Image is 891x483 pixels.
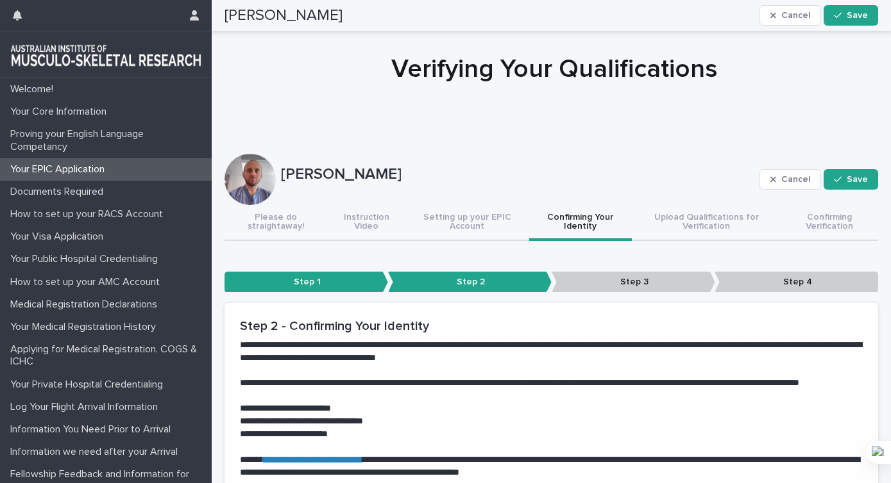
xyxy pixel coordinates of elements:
[10,42,201,67] img: 1xcjEmqDTcmQhduivVBy
[552,272,715,293] p: Step 3
[5,83,64,95] p: Welcome!
[327,205,405,241] button: Instruction Video
[529,205,632,241] button: Confirming Your Identity
[5,343,212,368] p: Applying for Medical Registration. COGS & ICHC
[5,163,115,176] p: Your EPIC Application
[5,379,173,391] p: Your Private Hospital Credentialing
[5,446,188,458] p: Information we need after your Arrival
[5,106,117,118] p: Your Core Information
[5,128,212,152] p: Proving your English Language Competancy
[824,169,878,190] button: Save
[632,205,781,241] button: Upload Qualifications for Verification
[5,299,167,311] p: Medical Registration Declarations
[715,272,878,293] p: Step 4
[847,175,868,184] span: Save
[405,205,529,241] button: Setting up your EPIC Account
[5,253,168,265] p: Your Public Hospital Credentialing
[240,318,863,334] h2: Step 2 - Confirming Your Identity
[281,165,754,184] p: [PERSON_NAME]
[781,205,878,241] button: Confirming Verification
[781,175,810,184] span: Cancel
[759,169,821,190] button: Cancel
[5,208,173,220] p: How to set up your RACS Account
[225,272,388,293] p: Step 1
[5,231,114,243] p: Your Visa Application
[225,205,327,241] button: Please do straightaway!
[5,321,166,333] p: Your Medical Registration History
[5,186,114,198] p: Documents Required
[388,272,552,293] p: Step 2
[5,401,168,413] p: Log Your Flight Arrival Information
[240,54,869,85] h1: Verifying Your Qualifications
[5,276,170,288] p: How to set up your AMC Account
[5,423,181,436] p: Information You Need Prior to Arrival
